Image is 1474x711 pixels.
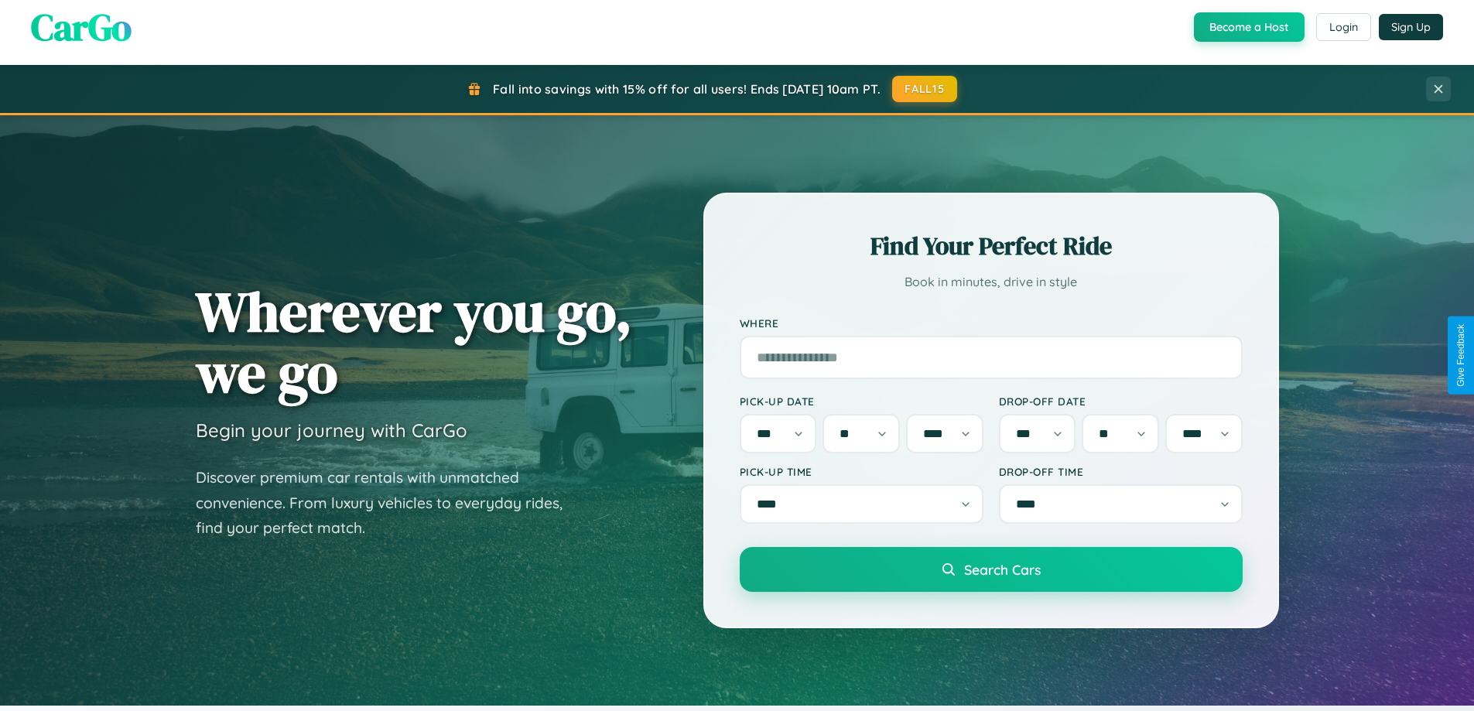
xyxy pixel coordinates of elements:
span: CarGo [31,2,132,53]
p: Book in minutes, drive in style [740,271,1243,293]
div: Give Feedback [1455,324,1466,387]
span: Search Cars [964,561,1041,578]
button: Become a Host [1194,12,1305,42]
label: Drop-off Date [999,395,1243,408]
span: Fall into savings with 15% off for all users! Ends [DATE] 10am PT. [493,81,881,97]
p: Discover premium car rentals with unmatched convenience. From luxury vehicles to everyday rides, ... [196,465,583,541]
h1: Wherever you go, we go [196,281,632,403]
button: Login [1316,13,1371,41]
h3: Begin your journey with CarGo [196,419,467,442]
button: FALL15 [892,76,957,102]
label: Pick-up Date [740,395,983,408]
label: Pick-up Time [740,465,983,478]
button: Sign Up [1379,14,1443,40]
label: Drop-off Time [999,465,1243,478]
button: Search Cars [740,547,1243,592]
h2: Find Your Perfect Ride [740,229,1243,263]
label: Where [740,316,1243,330]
